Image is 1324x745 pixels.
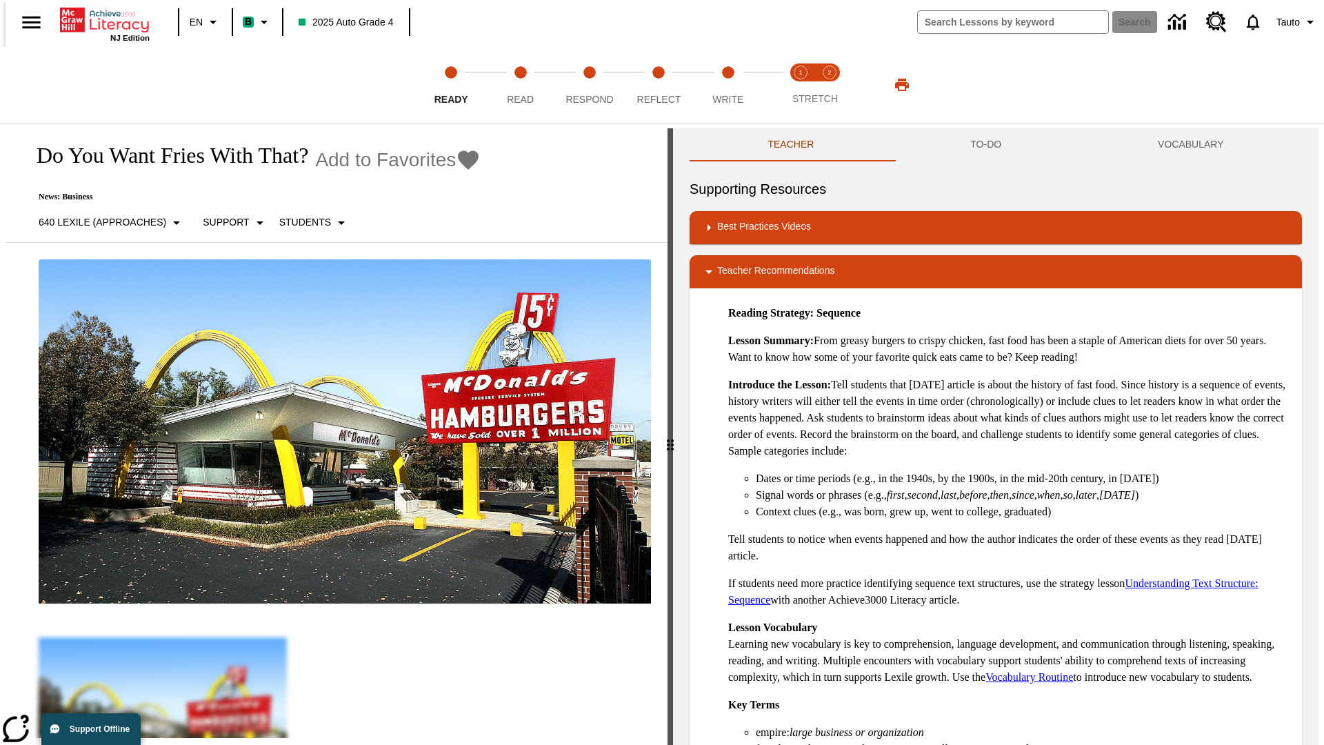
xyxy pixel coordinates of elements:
[245,13,252,30] span: B
[1099,489,1135,501] em: [DATE]
[673,128,1318,745] div: activity
[690,128,1302,161] div: Instructional Panel Tabs
[411,47,491,123] button: Ready step 1 of 5
[565,94,613,105] span: Respond
[792,93,838,104] span: STRETCH
[480,47,560,123] button: Read step 2 of 5
[985,671,1073,683] a: Vocabulary Routine
[1076,489,1096,501] em: later
[203,215,249,230] p: Support
[892,128,1080,161] button: TO-DO
[918,11,1108,33] input: search field
[717,219,811,236] p: Best Practices Videos
[728,575,1291,608] p: If students need more practice identifying sequence text structures, use the strategy lesson with...
[941,489,956,501] em: last
[690,178,1302,200] h6: Supporting Resources
[810,47,850,123] button: Stretch Respond step 2 of 2
[11,2,52,43] button: Open side menu
[668,128,673,745] div: Press Enter or Spacebar and then press right and left arrow keys to move the slider
[690,128,892,161] button: Teacher
[637,94,681,105] span: Reflect
[70,724,130,734] span: Support Offline
[728,335,814,346] strong: Lesson Summary:
[190,15,203,30] span: EN
[880,72,924,97] button: Print
[728,377,1291,459] p: Tell students that [DATE] article is about the history of fast food. Since history is a sequence ...
[728,531,1291,564] p: Tell students to notice when events happened and how the author indicates the order of these even...
[507,94,534,105] span: Read
[907,489,938,501] em: second
[39,259,651,604] img: One of the first McDonald's stores, with the iconic red sign and golden arches.
[6,128,668,738] div: reading
[39,215,166,230] p: 640 Lexile (Approaches)
[237,10,278,34] button: Boost Class color is mint green. Change class color
[183,10,228,34] button: Language: EN, Select a language
[712,94,743,105] span: Write
[690,255,1302,288] div: Teacher Recommendations
[990,489,1009,501] em: then
[887,489,905,501] em: first
[1037,489,1061,501] em: when
[717,264,834,280] p: Teacher Recommendations
[959,489,987,501] em: before
[60,5,150,42] div: Home
[1198,3,1235,41] a: Resource Center, Will open in new tab
[550,47,630,123] button: Respond step 3 of 5
[690,211,1302,244] div: Best Practices Videos
[1080,128,1302,161] button: VOCABULARY
[41,713,141,745] button: Support Offline
[688,47,768,123] button: Write step 5 of 5
[315,149,456,171] span: Add to Favorites
[728,307,814,319] strong: Reading Strategy:
[756,504,1291,520] li: Context clues (e.g., was born, grew up, went to college, graduated)
[781,47,821,123] button: Stretch Read step 1 of 2
[1235,4,1271,40] a: Notifications
[728,577,1258,606] a: Understanding Text Structure: Sequence
[827,69,831,76] text: 2
[299,15,394,30] span: 2025 Auto Grade 4
[1063,489,1073,501] em: so
[315,148,481,172] button: Add to Favorites - Do You Want Fries With That?
[110,34,150,42] span: NJ Edition
[33,210,190,235] button: Select Lexile, 640 Lexile (Approaches)
[279,215,331,230] p: Students
[756,470,1291,487] li: Dates or time periods (e.g., in the 1940s, by the 1900s, in the mid-20th century, in [DATE])
[22,143,308,168] h1: Do You Want Fries With That?
[728,619,1291,686] p: Learning new vocabulary is key to comprehension, language development, and communication through ...
[274,210,355,235] button: Select Student
[1160,3,1198,41] a: Data Center
[728,332,1291,366] p: From greasy burgers to crispy chicken, fast food has been a staple of American diets for over 50 ...
[22,192,481,202] p: News: Business
[728,379,831,390] strong: Introduce the Lesson:
[434,94,468,105] span: Ready
[816,307,861,319] strong: Sequence
[1276,15,1300,30] span: Tauto
[1012,489,1034,501] em: since
[790,726,924,738] em: large business or organization
[756,487,1291,504] li: Signal words or phrases (e.g., , , , , , , , , , )
[799,69,802,76] text: 1
[619,47,699,123] button: Reflect step 4 of 5
[728,699,779,711] strong: Key Terms
[728,622,817,633] strong: Lesson Vocabulary
[756,724,1291,741] li: empire:
[1271,10,1324,34] button: Profile/Settings
[197,210,273,235] button: Scaffolds, Support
